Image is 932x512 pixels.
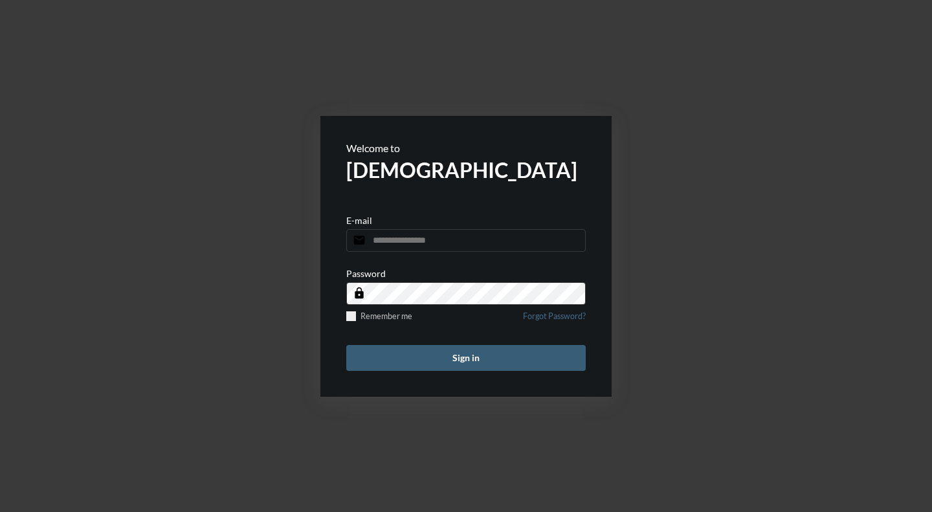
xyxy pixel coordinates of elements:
[346,215,372,226] p: E-mail
[523,311,586,329] a: Forgot Password?
[346,157,586,183] h2: [DEMOGRAPHIC_DATA]
[346,142,586,154] p: Welcome to
[346,345,586,371] button: Sign in
[346,268,386,279] p: Password
[346,311,412,321] label: Remember me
